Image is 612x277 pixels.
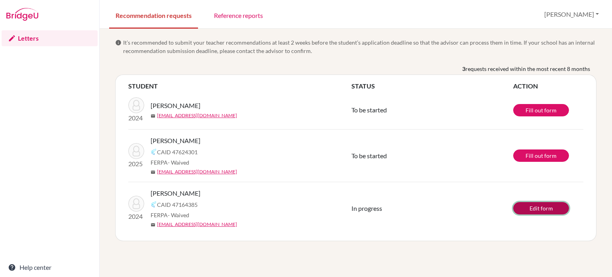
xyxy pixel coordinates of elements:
span: info [115,39,122,46]
span: requests received within the most recent 8 months [465,65,590,73]
p: 2025 [128,159,144,169]
span: In progress [351,204,382,212]
span: It’s recommended to submit your teacher recommendations at least 2 weeks before the student’s app... [123,38,596,55]
span: [PERSON_NAME] [151,189,200,198]
span: [PERSON_NAME] [151,101,200,110]
p: 2024 [128,113,144,123]
a: [EMAIL_ADDRESS][DOMAIN_NAME] [157,112,237,119]
img: Common App logo [151,149,157,155]
img: Kandel, Utsav [128,97,144,113]
a: Reference reports [208,1,269,29]
a: Recommendation requests [109,1,198,29]
a: Fill out form [513,104,569,116]
th: ACTION [513,81,583,91]
img: Common App logo [151,201,157,208]
a: Edit form [513,202,569,214]
img: Bridge-U [6,8,38,21]
span: - Waived [168,212,189,218]
span: [PERSON_NAME] [151,136,200,145]
span: CAID 47624301 [157,148,198,156]
th: STUDENT [128,81,351,91]
th: STATUS [351,81,513,91]
span: FERPA [151,158,189,167]
p: 2024 [128,212,144,221]
span: mail [151,222,155,227]
button: [PERSON_NAME] [541,7,602,22]
a: Help center [2,259,98,275]
a: Fill out form [513,149,569,162]
span: CAID 47164385 [157,200,198,209]
span: FERPA [151,211,189,219]
span: mail [151,170,155,175]
span: To be started [351,106,387,114]
a: [EMAIL_ADDRESS][DOMAIN_NAME] [157,168,237,175]
span: mail [151,114,155,118]
span: To be started [351,152,387,159]
img: Dhital, Baibhav [128,143,144,159]
b: 3 [462,65,465,73]
a: Letters [2,30,98,46]
img: Sharma, Chetna [128,196,144,212]
span: - Waived [168,159,189,166]
a: [EMAIL_ADDRESS][DOMAIN_NAME] [157,221,237,228]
